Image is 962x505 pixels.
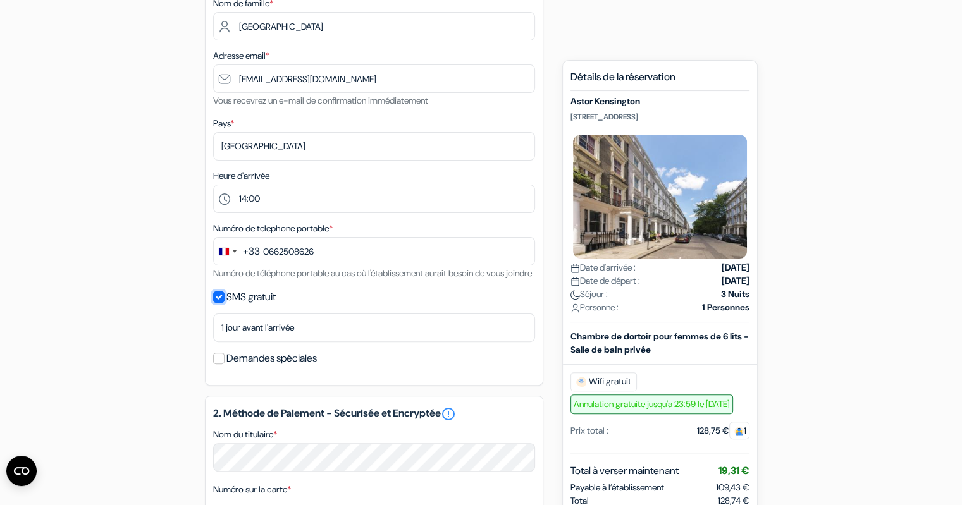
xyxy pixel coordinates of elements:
span: Payable à l’établissement [570,481,664,494]
span: Date d'arrivée : [570,261,636,274]
label: Numéro de telephone portable [213,222,333,235]
input: 6 12 34 56 78 [213,237,535,265]
div: +33 [243,244,260,259]
span: Personne : [570,301,619,314]
span: Annulation gratuite jusqu'a 23:59 le [DATE] [570,394,733,414]
label: SMS gratuit [226,288,276,306]
span: 19,31 € [718,464,749,477]
small: Vous recevrez un e-mail de confirmation immédiatement [213,95,428,106]
label: Demandes spéciales [226,350,317,367]
strong: [DATE] [722,274,749,288]
img: user_icon.svg [570,303,580,313]
label: Adresse email [213,49,269,63]
input: Entrer adresse e-mail [213,64,535,93]
img: guest.svg [734,427,744,436]
strong: [DATE] [722,261,749,274]
b: Chambre de dortoir pour femmes de 6 lits - Salle de bain privée [570,331,749,355]
p: [STREET_ADDRESS] [570,112,749,122]
input: Entrer le nom de famille [213,12,535,40]
button: Change country, selected France (+33) [214,238,260,265]
label: Numéro sur la carte [213,483,291,496]
span: Date de départ : [570,274,640,288]
h5: Détails de la réservation [570,71,749,91]
span: Wifi gratuit [570,372,637,391]
span: 109,43 € [716,482,749,493]
div: Prix total : [570,424,608,437]
strong: 1 Personnes [702,301,749,314]
button: Open CMP widget [6,456,37,486]
label: Nom du titulaire [213,428,277,441]
span: Total à verser maintenant [570,463,679,478]
img: calendar.svg [570,264,580,273]
h5: Astor Kensington [570,96,749,107]
img: calendar.svg [570,277,580,286]
label: Pays [213,117,234,130]
h5: 2. Méthode de Paiement - Sécurisée et Encryptée [213,406,535,422]
span: 1 [729,422,749,439]
label: Heure d'arrivée [213,169,269,183]
img: free_wifi.svg [576,377,586,387]
div: 128,75 € [697,424,749,437]
small: Numéro de téléphone portable au cas où l'établissement aurait besoin de vous joindre [213,267,532,279]
a: error_outline [441,406,456,422]
strong: 3 Nuits [721,288,749,301]
img: moon.svg [570,290,580,300]
span: Séjour : [570,288,608,301]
